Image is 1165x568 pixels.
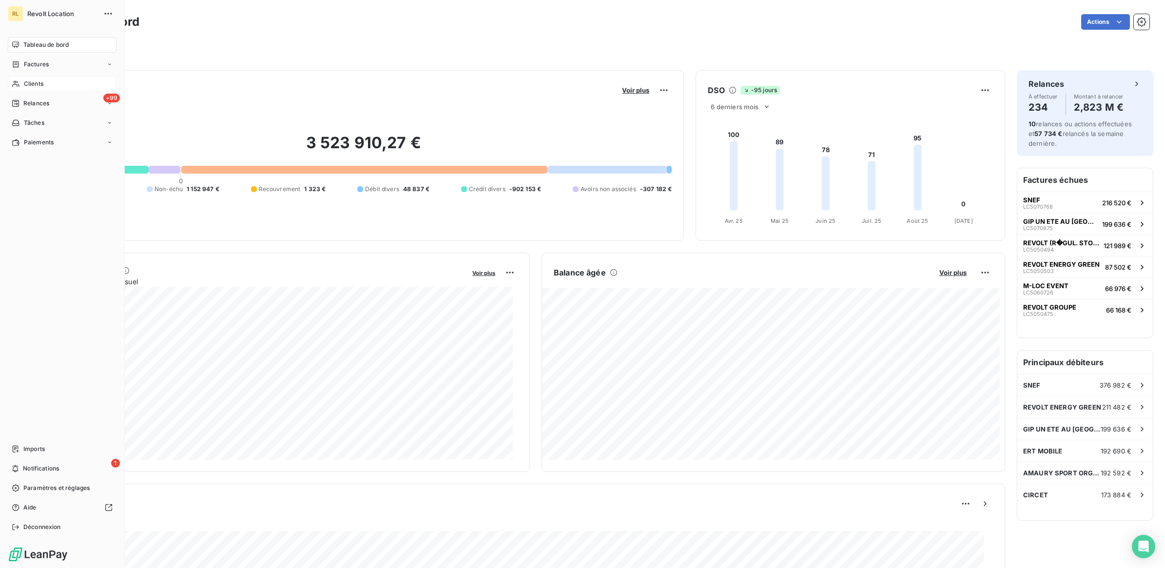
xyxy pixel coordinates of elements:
[1105,263,1131,271] span: 87 502 €
[1023,204,1053,210] span: LC5070768
[403,185,429,194] span: 48 837 €
[1017,192,1153,213] button: SNEFLC5070768216 520 €
[1017,168,1153,192] h6: Factures échues
[103,94,120,102] span: +99
[1102,403,1131,411] span: 211 482 €
[1023,196,1040,204] span: SNEF
[1023,303,1076,311] span: REVOLT GROUPE
[155,185,183,194] span: Non-échu
[1023,217,1098,225] span: GIP UN ETE AU [GEOGRAPHIC_DATA]
[8,6,23,21] div: RL
[907,217,929,224] tspan: Août 25
[1101,491,1131,499] span: 173 884 €
[1101,469,1131,477] span: 192 592 €
[187,185,219,194] span: 1 152 947 €
[936,268,970,277] button: Voir plus
[24,118,44,127] span: Tâches
[554,267,606,278] h6: Balance âgée
[1074,94,1124,99] span: Montant à relancer
[1023,260,1100,268] span: REVOLT ENERGY GREEN
[862,217,881,224] tspan: Juil. 25
[259,185,301,194] span: Recouvrement
[365,185,399,194] span: Débit divers
[24,60,49,69] span: Factures
[23,40,69,49] span: Tableau de bord
[1023,425,1101,433] span: GIP UN ETE AU [GEOGRAPHIC_DATA]
[1017,256,1153,277] button: REVOLT ENERGY GREENLC505050387 502 €
[23,445,45,453] span: Imports
[1029,120,1132,147] span: relances ou actions effectuées et relancés la semaine dernière.
[1023,447,1063,455] span: ERT MOBILE
[8,500,116,515] a: Aide
[23,503,37,512] span: Aide
[1029,94,1058,99] span: À effectuer
[1081,14,1130,30] button: Actions
[55,133,672,162] h2: 3 523 910,27 €
[954,217,973,224] tspan: [DATE]
[1101,425,1131,433] span: 199 636 €
[1023,491,1048,499] span: CIRCET
[1102,220,1131,228] span: 199 636 €
[23,464,59,473] span: Notifications
[740,86,780,95] span: -95 jours
[469,185,505,194] span: Crédit divers
[1023,268,1054,274] span: LC5050503
[1132,535,1155,558] div: Open Intercom Messenger
[27,10,97,18] span: Revolt Location
[622,86,649,94] span: Voir plus
[939,269,967,276] span: Voir plus
[708,84,724,96] h6: DSO
[1023,290,1053,295] span: LC5060726
[1029,78,1064,90] h6: Relances
[304,185,326,194] span: 1 323 €
[111,459,120,468] span: 1
[472,270,495,276] span: Voir plus
[1023,469,1101,477] span: AMAURY SPORT ORGANISATION
[1017,277,1153,299] button: M-LOC EVENTLC506072666 976 €
[469,268,498,277] button: Voir plus
[1017,299,1153,320] button: REVOLT GROUPELC505047566 168 €
[1101,447,1131,455] span: 192 690 €
[1102,199,1131,207] span: 216 520 €
[1029,99,1058,115] h4: 234
[8,547,68,562] img: Logo LeanPay
[23,484,90,492] span: Paramètres et réglages
[1017,351,1153,374] h6: Principaux débiteurs
[55,276,466,287] span: Chiffre d'affaires mensuel
[1023,225,1053,231] span: LC5070875
[23,523,61,531] span: Déconnexion
[24,79,43,88] span: Clients
[1106,306,1131,314] span: 66 168 €
[1034,130,1062,137] span: 57 734 €
[640,185,672,194] span: -307 182 €
[1017,235,1153,256] button: REVOLT (R�GUL. STOCK LOCATION)LC5050494121 989 €
[179,177,183,185] span: 0
[1023,403,1101,411] span: REVOLT ENERGY GREEN
[1029,120,1036,128] span: 10
[1017,213,1153,235] button: GIP UN ETE AU [GEOGRAPHIC_DATA]LC5070875199 636 €
[23,99,49,108] span: Relances
[509,185,542,194] span: -902 153 €
[816,217,836,224] tspan: Juin 25
[619,86,652,95] button: Voir plus
[1023,381,1041,389] span: SNEF
[725,217,743,224] tspan: Avr. 25
[24,138,54,147] span: Paiements
[1023,311,1053,317] span: LC5050475
[1023,239,1100,247] span: REVOLT (R�GUL. STOCK LOCATION)
[1074,99,1124,115] h4: 2,823 M €
[1023,282,1068,290] span: M-LOC EVENT
[1023,247,1054,253] span: LC5050494
[1100,381,1131,389] span: 376 982 €
[771,217,789,224] tspan: Mai 25
[581,185,636,194] span: Avoirs non associés
[1105,285,1131,293] span: 66 976 €
[1104,242,1131,250] span: 121 989 €
[711,103,758,111] span: 6 derniers mois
